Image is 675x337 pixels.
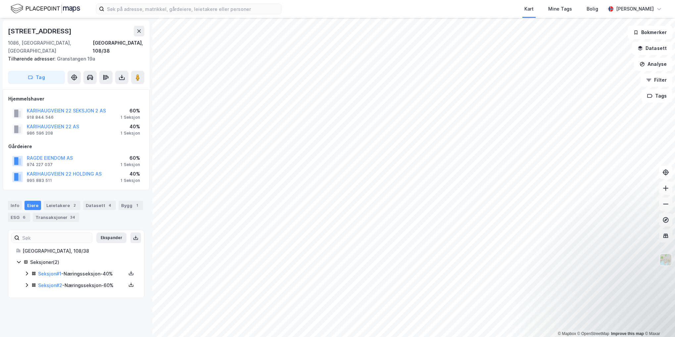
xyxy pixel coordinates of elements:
[121,162,140,167] div: 1 Seksjon
[119,201,143,210] div: Bygg
[20,233,92,243] input: Søk
[8,213,30,222] div: ESG
[44,201,80,210] div: Leietakere
[27,162,53,167] div: 974 227 037
[587,5,598,13] div: Bolig
[8,55,139,63] div: Granstangen 19a
[21,214,27,221] div: 6
[641,73,672,87] button: Filter
[38,282,62,288] a: Seksjon#2
[96,232,126,243] button: Ekspander
[121,115,140,120] div: 1 Seksjon
[38,281,126,289] div: - Næringsseksjon - 60%
[71,202,78,209] div: 2
[632,42,672,55] button: Datasett
[83,201,116,210] div: Datasett
[558,331,576,336] a: Mapbox
[642,89,672,103] button: Tags
[38,271,61,276] a: Seksjon#1
[121,170,140,178] div: 40%
[548,5,572,13] div: Mine Tags
[628,26,672,39] button: Bokmerker
[524,5,534,13] div: Kart
[104,4,281,14] input: Søk på adresse, matrikkel, gårdeiere, leietakere eller personer
[634,58,672,71] button: Analyse
[121,107,140,115] div: 60%
[121,123,140,131] div: 40%
[121,131,140,136] div: 1 Seksjon
[8,143,144,150] div: Gårdeiere
[577,331,609,336] a: OpenStreetMap
[8,201,22,210] div: Info
[38,270,126,278] div: - Næringsseksjon - 40%
[27,131,53,136] div: 986 596 208
[23,247,136,255] div: [GEOGRAPHIC_DATA], 108/38
[121,154,140,162] div: 60%
[30,258,136,266] div: Seksjoner ( 2 )
[93,39,144,55] div: [GEOGRAPHIC_DATA], 108/38
[659,253,672,266] img: Z
[69,214,76,221] div: 34
[616,5,654,13] div: [PERSON_NAME]
[27,178,52,183] div: 995 883 511
[11,3,80,15] img: logo.f888ab2527a4732fd821a326f86c7f29.svg
[27,115,54,120] div: 918 844 546
[611,331,644,336] a: Improve this map
[8,71,65,84] button: Tag
[121,178,140,183] div: 1 Seksjon
[8,95,144,103] div: Hjemmelshaver
[8,26,73,36] div: [STREET_ADDRESS]
[24,201,41,210] div: Eiere
[8,39,93,55] div: 1086, [GEOGRAPHIC_DATA], [GEOGRAPHIC_DATA]
[8,56,57,62] span: Tilhørende adresser:
[107,202,113,209] div: 4
[33,213,79,222] div: Transaksjoner
[134,202,140,209] div: 1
